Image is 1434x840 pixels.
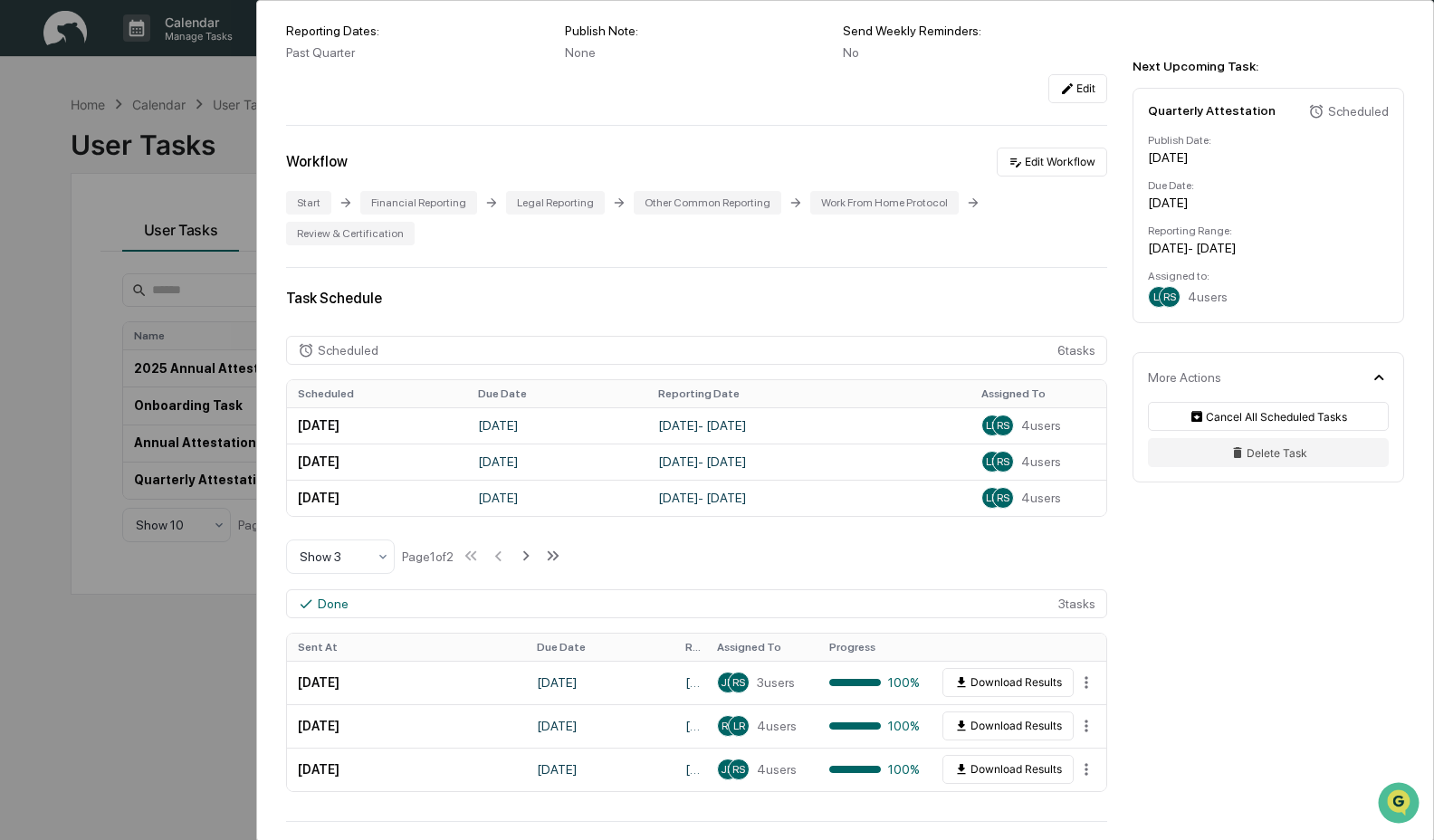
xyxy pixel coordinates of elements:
[18,264,33,279] div: 🔎
[829,719,920,733] div: 100%
[1148,224,1389,237] div: Reporting Range:
[526,661,674,704] td: [DATE]
[131,230,146,244] div: 🗄️
[1148,196,1389,210] div: [DATE]
[565,45,829,60] div: None
[647,480,970,516] td: [DATE] - [DATE]
[286,45,550,60] div: Past Quarter
[1188,290,1228,304] span: 4 users
[1148,370,1221,385] div: More Actions
[124,221,232,253] a: 🗄️Attestations
[526,634,674,661] th: Due Date
[1021,454,1061,469] span: 4 users
[286,336,1107,365] div: 6 task s
[526,748,674,791] td: [DATE]
[287,444,467,480] td: [DATE]
[1148,402,1389,431] button: Cancel All Scheduled Tasks
[721,763,735,776] span: JH
[810,191,959,215] div: Work From Home Protocol
[287,748,526,791] td: [DATE]
[308,144,330,166] button: Start new chat
[1148,134,1389,147] div: Publish Date:
[1148,179,1389,192] div: Due Date:
[526,704,674,748] td: [DATE]
[942,711,1074,740] button: Download Results
[1133,59,1404,73] div: Next Upcoming Task:
[11,255,121,288] a: 🔎Data Lookup
[970,380,1106,407] th: Assigned To
[180,307,219,320] span: Pylon
[1148,103,1276,118] div: Quarterly Attestation
[1148,241,1389,255] div: [DATE] - [DATE]
[634,191,781,215] div: Other Common Reporting
[1328,104,1389,119] div: Scheduled
[565,24,829,38] div: Publish Note:
[128,306,219,320] a: Powered byPylon
[286,153,348,170] div: Workflow
[287,380,467,407] th: Scheduled
[674,661,706,704] td: [DATE] - [DATE]
[757,719,797,733] span: 4 users
[286,222,415,245] div: Review & Certification
[1148,270,1389,282] div: Assigned to:
[986,455,998,468] span: LR
[732,763,745,776] span: RS
[286,24,550,38] div: Reporting Dates:
[467,444,647,480] td: [DATE]
[318,343,378,358] div: Scheduled
[287,661,526,704] td: [DATE]
[62,157,229,171] div: We're available if you need us!
[286,290,1107,307] div: Task Schedule
[287,480,467,516] td: [DATE]
[674,634,706,661] th: Reporting Date
[1153,291,1165,303] span: LR
[286,191,331,215] div: Start
[287,634,526,661] th: Sent At
[286,589,1107,618] div: 3 task s
[18,138,51,171] img: 1746055101610-c473b297-6a78-478c-a979-82029cc54cd1
[467,407,647,444] td: [DATE]
[1048,74,1107,103] button: Edit
[986,492,998,504] span: LR
[722,720,734,732] span: RS
[149,228,225,246] span: Attestations
[757,675,795,690] span: 3 users
[467,480,647,516] td: [DATE]
[287,407,467,444] td: [DATE]
[318,597,349,611] div: Done
[818,634,931,661] th: Progress
[986,419,998,432] span: LR
[1163,291,1176,303] span: RS
[829,762,920,777] div: 100%
[997,148,1107,177] button: Edit Workflow
[62,138,297,157] div: Start new chat
[360,191,477,215] div: Financial Reporting
[647,444,970,480] td: [DATE] - [DATE]
[1021,491,1061,505] span: 4 users
[18,38,330,67] p: How can we help?
[942,755,1074,784] button: Download Results
[647,407,970,444] td: [DATE] - [DATE]
[1021,418,1061,433] span: 4 users
[467,380,647,407] th: Due Date
[732,676,745,689] span: RS
[1376,780,1425,829] iframe: Open customer support
[829,675,920,690] div: 100%
[506,191,605,215] div: Legal Reporting
[721,676,735,689] span: JH
[843,24,1107,38] div: Send Weekly Reminders:
[997,419,1009,432] span: RS
[674,704,706,748] td: [DATE] - [DATE]
[997,492,1009,504] span: RS
[674,748,706,791] td: [DATE] - [DATE]
[36,262,114,281] span: Data Lookup
[647,380,970,407] th: Reporting Date
[287,704,526,748] td: [DATE]
[997,455,1009,468] span: RS
[843,45,1107,60] div: No
[402,549,454,564] div: Page 1 of 2
[36,228,117,246] span: Preclearance
[706,634,818,661] th: Assigned To
[733,720,745,732] span: LR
